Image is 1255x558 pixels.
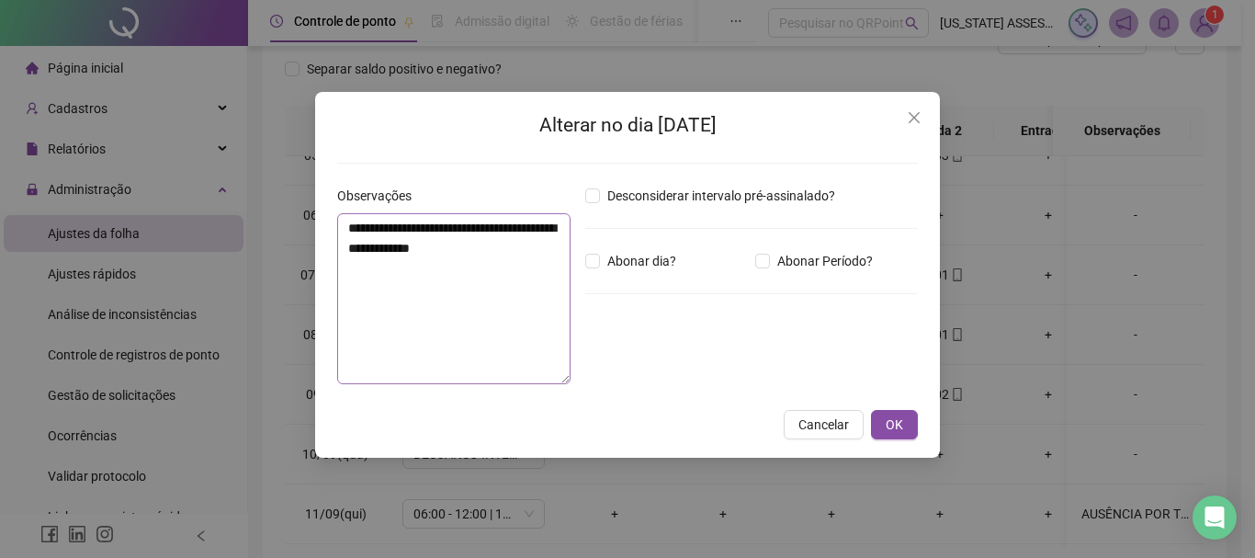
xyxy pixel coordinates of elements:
[899,103,929,132] button: Close
[798,415,849,435] span: Cancelar
[784,410,864,439] button: Cancelar
[907,110,921,125] span: close
[886,415,903,435] span: OK
[600,251,684,271] span: Abonar dia?
[1193,495,1237,540] div: Open Intercom Messenger
[600,186,842,206] span: Desconsiderar intervalo pré-assinalado?
[871,410,918,439] button: OK
[337,186,424,206] label: Observações
[770,251,880,271] span: Abonar Período?
[337,110,918,141] h2: Alterar no dia [DATE]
